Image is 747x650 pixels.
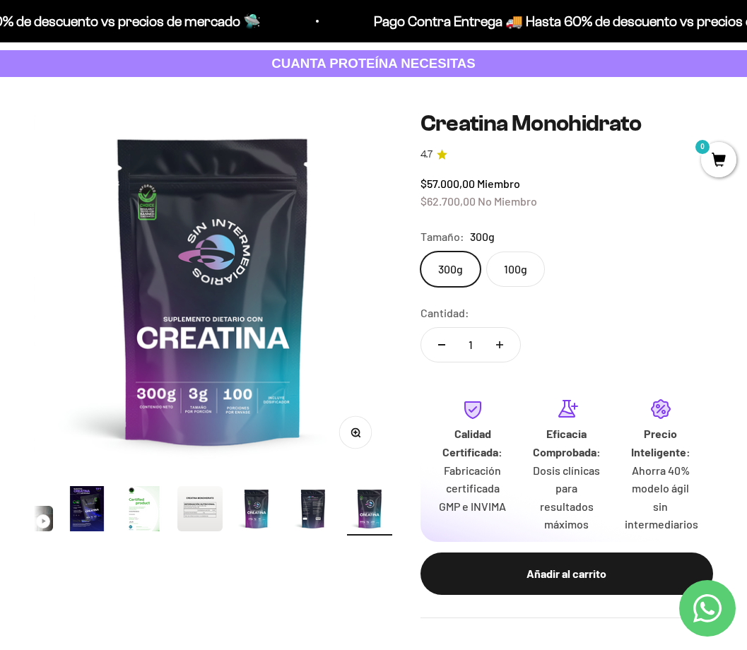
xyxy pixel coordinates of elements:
[478,194,537,208] span: No Miembro
[347,486,392,531] img: Creatina Monohidrato
[121,486,166,531] img: Creatina Monohidrato
[479,328,520,362] button: Aumentar cantidad
[234,486,279,536] button: Ir al artículo 7
[64,486,110,536] button: Ir al artículo 4
[347,486,392,536] button: Ir al artículo 9
[420,552,713,595] button: Añadir al carrito
[177,486,223,531] img: Creatina Monohidrato
[449,565,685,583] div: Añadir al carrito
[531,461,602,533] p: Dosis clínicas para resultados máximos
[631,427,690,459] strong: Precio Inteligente:
[694,138,711,155] mark: 0
[234,486,279,531] img: Creatina Monohidrato
[17,137,293,162] div: Un mensaje de garantía de satisfacción visible.
[271,56,476,71] strong: CUANTA PROTEÍNA NECESITAS
[420,304,469,322] label: Cantidad:
[17,23,293,55] p: ¿Qué te daría la seguridad final para añadir este producto a tu carrito?
[420,111,713,136] h1: Creatina Monohidrato
[701,153,736,169] a: 0
[421,328,462,362] button: Reducir cantidad
[177,486,223,536] button: Ir al artículo 6
[420,194,476,208] span: $62.700,00
[533,427,601,459] strong: Eficacia Comprobada:
[121,486,166,536] button: Ir al artículo 5
[420,147,713,162] a: 4.74.7 de 5.0 estrellas
[290,486,336,531] img: Creatina Monohidrato
[290,486,336,536] button: Ir al artículo 8
[17,109,293,134] div: Más detalles sobre la fecha exacta de entrega.
[470,227,495,246] span: 300g
[442,427,502,459] strong: Calidad Certificada:
[230,211,293,235] button: Enviar
[17,67,293,105] div: Un aval de expertos o estudios clínicos en la página.
[420,227,464,246] legend: Tamaño:
[17,165,293,203] div: La confirmación de la pureza de los ingredientes.
[625,461,696,533] p: Ahorra 40% modelo ágil sin intermediarios
[420,177,475,190] span: $57.000,00
[64,486,110,531] img: Creatina Monohidrato
[420,147,433,162] span: 4.7
[477,177,520,190] span: Miembro
[437,461,509,516] p: Fabricación certificada GMP e INVIMA
[34,111,392,469] img: Creatina Monohidrato
[231,211,291,235] span: Enviar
